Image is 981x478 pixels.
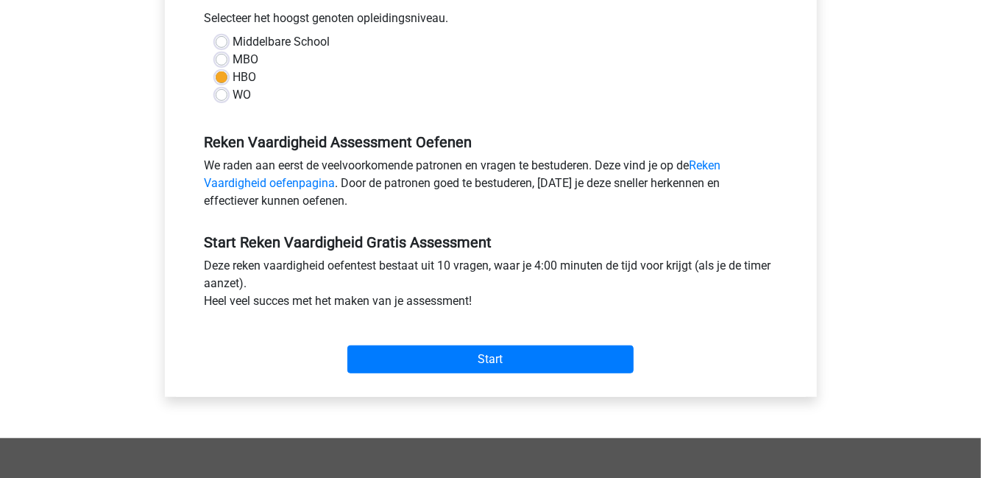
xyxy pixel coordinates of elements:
div: Deze reken vaardigheid oefentest bestaat uit 10 vragen, waar je 4:00 minuten de tijd voor krijgt ... [194,257,788,316]
label: HBO [233,68,257,86]
label: Middelbare School [233,33,330,51]
input: Start [347,345,634,373]
label: MBO [233,51,259,68]
h5: Reken Vaardigheid Assessment Oefenen [205,133,777,151]
div: We raden aan eerst de veelvoorkomende patronen en vragen te bestuderen. Deze vind je op de . Door... [194,157,788,216]
label: WO [233,86,252,104]
div: Selecteer het hoogst genoten opleidingsniveau. [194,10,788,33]
h5: Start Reken Vaardigheid Gratis Assessment [205,233,777,251]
